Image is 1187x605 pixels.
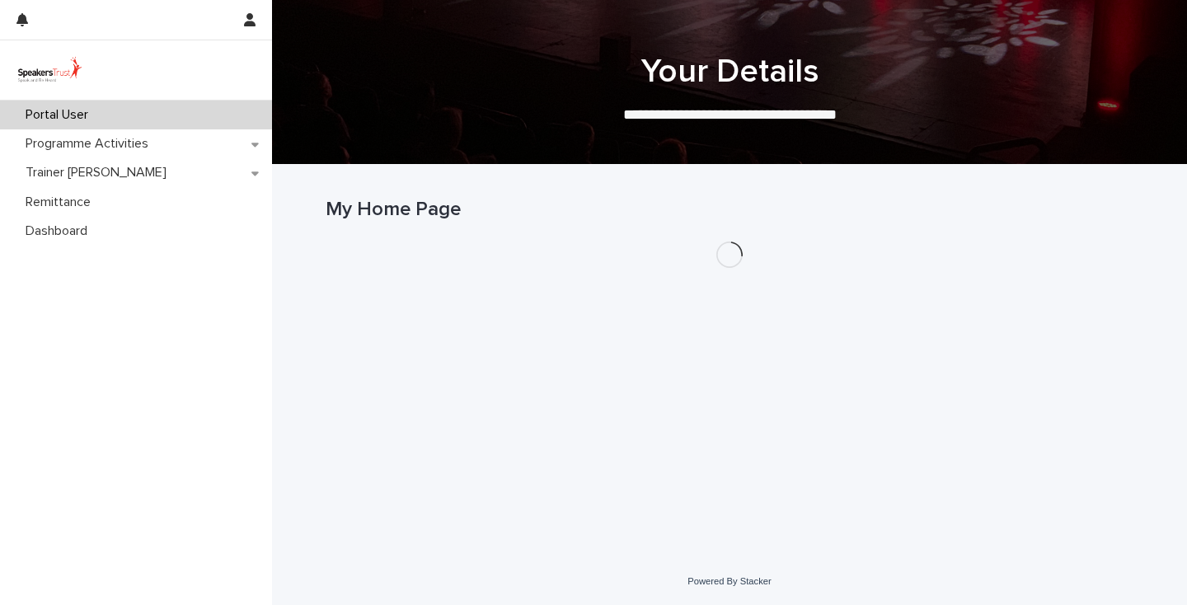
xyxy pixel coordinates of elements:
[19,165,180,181] p: Trainer [PERSON_NAME]
[326,52,1133,91] h1: Your Details
[13,54,87,87] img: UVamC7uQTJC0k9vuxGLS
[19,107,101,123] p: Portal User
[19,223,101,239] p: Dashboard
[326,198,1133,222] h1: My Home Page
[19,136,162,152] p: Programme Activities
[687,576,771,586] a: Powered By Stacker
[19,195,104,210] p: Remittance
